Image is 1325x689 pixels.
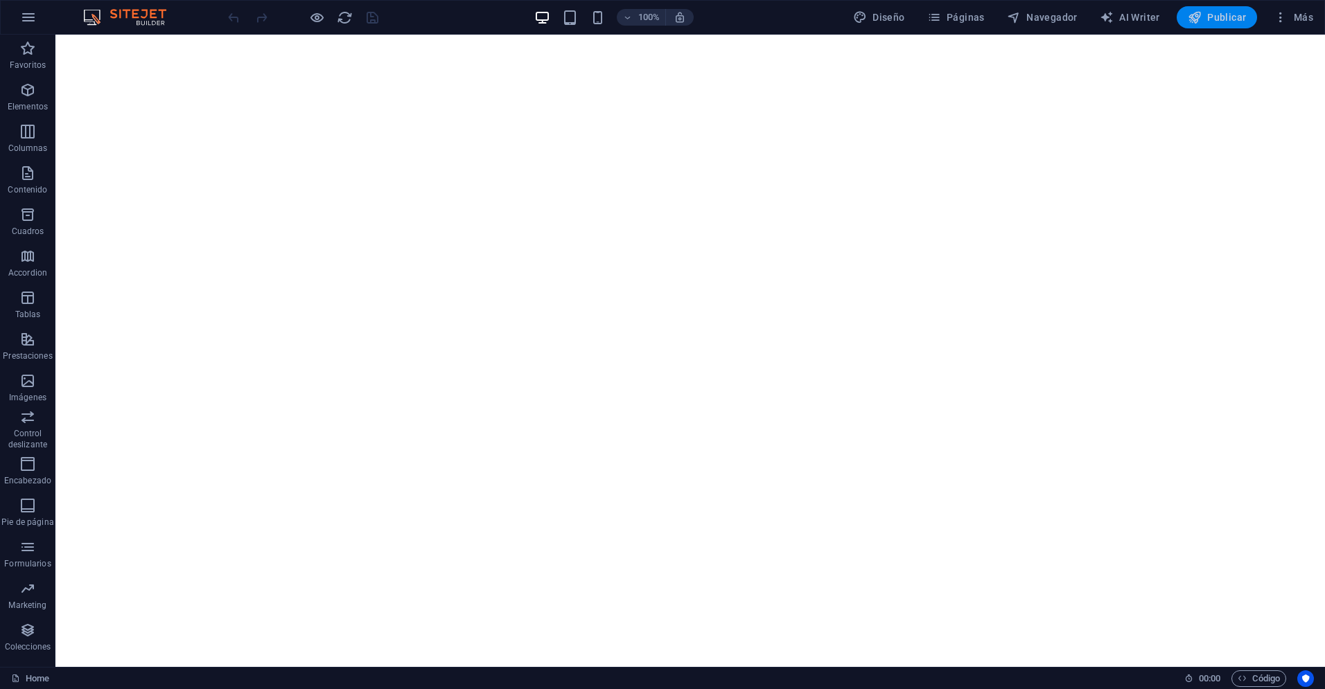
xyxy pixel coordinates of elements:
[638,9,660,26] h6: 100%
[4,558,51,569] p: Formularios
[8,600,46,611] p: Marketing
[1297,670,1314,687] button: Usercentrics
[1274,10,1313,24] span: Más
[853,10,905,24] span: Diseño
[674,11,686,24] i: Al redimensionar, ajustar el nivel de zoom automáticamente para ajustarse al dispositivo elegido.
[8,184,47,195] p: Contenido
[1238,670,1280,687] span: Código
[308,9,325,26] button: Haz clic para salir del modo de previsualización y seguir editando
[848,6,911,28] button: Diseño
[922,6,990,28] button: Páginas
[9,392,46,403] p: Imágenes
[1188,10,1247,24] span: Publicar
[1100,10,1160,24] span: AI Writer
[1209,673,1211,683] span: :
[5,641,51,652] p: Colecciones
[1001,6,1083,28] button: Navegador
[12,226,44,237] p: Cuadros
[1184,670,1221,687] h6: Tiempo de la sesión
[4,475,51,486] p: Encabezado
[15,309,41,320] p: Tablas
[1,517,53,528] p: Pie de página
[8,267,47,278] p: Accordion
[848,6,911,28] div: Diseño (Ctrl+Alt+Y)
[8,101,48,112] p: Elementos
[80,9,184,26] img: Editor Logo
[1199,670,1220,687] span: 00 00
[10,60,46,71] p: Favoritos
[3,350,52,361] p: Prestaciones
[11,670,49,687] a: Haz clic para cancelar la selección y doble clic para abrir páginas
[1268,6,1319,28] button: Más
[617,9,666,26] button: 100%
[1094,6,1166,28] button: AI Writer
[927,10,985,24] span: Páginas
[1177,6,1258,28] button: Publicar
[1231,670,1286,687] button: Código
[1007,10,1078,24] span: Navegador
[8,143,48,154] p: Columnas
[336,9,353,26] button: reload
[337,10,353,26] i: Volver a cargar página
